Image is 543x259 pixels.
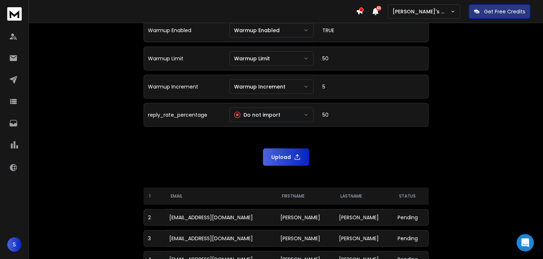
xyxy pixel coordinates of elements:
[144,103,225,127] td: reply_rate_percentage
[144,209,165,226] td: 2
[335,187,393,205] th: LastName
[144,18,225,42] td: Warmup Enabled
[322,27,424,34] div: TRUE
[165,187,276,205] th: Email
[229,23,314,38] button: Warmup Enabled
[393,8,450,15] p: [PERSON_NAME]'s Workspace
[7,237,22,252] button: S
[276,230,335,247] td: [PERSON_NAME]
[263,148,309,166] button: Upload
[376,6,381,11] span: 50
[229,51,314,66] button: Warmup Limit
[7,7,22,21] img: logo
[335,209,393,226] td: [PERSON_NAME]
[144,47,225,70] td: Warmup Limit
[335,230,393,247] td: [PERSON_NAME]
[469,4,530,19] button: Get Free Credits
[272,154,291,161] p: Upload
[165,209,276,226] td: [EMAIL_ADDRESS][DOMAIN_NAME]
[322,111,424,118] div: 50
[165,230,276,247] td: [EMAIL_ADDRESS][DOMAIN_NAME]
[322,83,424,90] div: 5
[234,111,280,118] div: Do not import
[398,235,424,242] div: Pending
[398,214,424,221] div: Pending
[276,187,335,205] th: FirstName
[144,187,165,205] th: 1
[144,75,225,99] td: Warmup Increment
[517,234,534,251] div: Open Intercom Messenger
[276,209,335,226] td: [PERSON_NAME]
[393,187,429,205] th: Status
[229,79,314,94] button: Warmup Increment
[322,55,424,62] div: 50
[144,230,165,247] td: 3
[484,8,525,15] p: Get Free Credits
